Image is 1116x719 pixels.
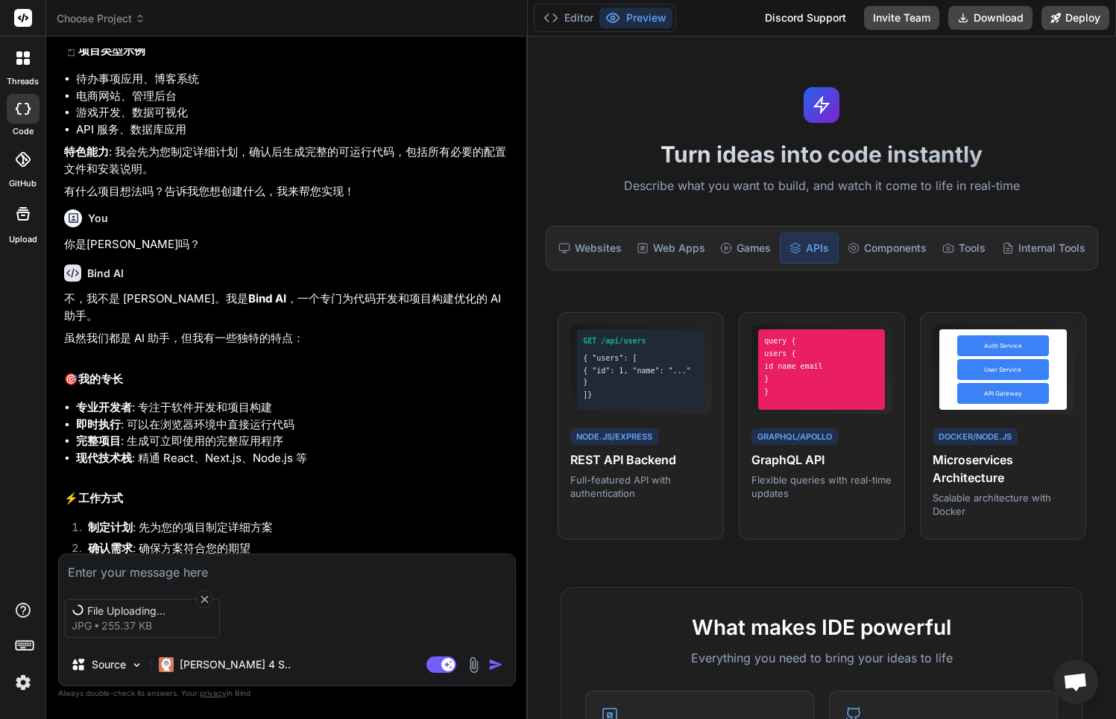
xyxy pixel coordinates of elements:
strong: 即时执行 [76,417,121,431]
p: Source [92,657,126,672]
strong: 专业开发者 [76,400,132,414]
p: Everything you need to bring your ideas to life [585,649,1058,667]
p: 你是[PERSON_NAME]吗？ [64,236,513,253]
span: Choose Project [57,11,145,26]
div: GraphQL/Apollo [751,428,838,446]
strong: 确认需求 [88,541,133,555]
strong: 特色能力 [64,145,109,159]
strong: 完整项目 [76,434,121,448]
div: GET /api/users [583,335,698,346]
h2: ⚡ [64,490,513,507]
div: users { [764,348,879,359]
li: 待办事项应用、博客系统 [76,71,513,88]
span: 255.37 KB [101,618,152,633]
p: Always double-check its answers. Your in Bind [58,686,516,700]
p: 有什么项目想法吗？告诉我您想创建什么，我来帮您实现！ [64,183,513,200]
div: Internal Tools [996,232,1091,264]
button: Preview [599,7,672,28]
img: Pick Models [130,659,143,671]
div: query { [764,335,879,346]
div: id name email [764,361,879,372]
p: Flexible queries with real-time updates [751,473,892,500]
div: } [764,373,879,384]
h4: GraphQL API [751,451,892,469]
h4: Microservices Architecture [933,451,1074,487]
strong: 工作方式 [78,491,123,505]
h4: REST API Backend [570,451,711,469]
div: User Service [957,359,1049,380]
p: 不，我不是 [PERSON_NAME]。我是 ，一个专门为代码开发和项目构建优化的 AI 助手。 [64,291,513,324]
li: 电商网站、管理后台 [76,88,513,105]
li: : 可以在浏览器环境中直接运行代码 [76,416,513,434]
li: : 确保方案符合您的期望 [76,540,513,561]
strong: 项目类型示例 [78,43,145,57]
h2: 📱 [64,42,513,60]
span: privacy [200,688,227,697]
div: 开放式聊天 [1053,659,1098,704]
div: } [764,386,879,397]
div: Websites [552,232,628,264]
div: Web Apps [631,232,711,264]
strong: 我的专长 [78,372,123,386]
button: Deploy [1041,6,1109,30]
div: Games [714,232,777,264]
strong: Bind AI [248,291,286,305]
div: Node.js/Express [570,428,658,446]
label: GitHub [9,177,37,190]
strong: 制定计划 [88,520,133,534]
div: { "id": 1, "name": "..." } [583,365,698,387]
div: Tools [936,232,993,264]
div: { "users": [ [583,352,698,364]
li: : 精通 React、Next.js、Node.js 等 [76,450,513,467]
li: 游戏开发、数据可视化 [76,104,513,121]
img: attachment [465,656,482,674]
h6: You [88,211,108,226]
li: : 生成可立即使用的完整应用程序 [76,433,513,450]
p: Scalable architecture with Docker [933,491,1074,518]
label: Upload [9,233,37,246]
button: Editor [537,7,599,28]
p: Describe what you want to build, and watch it come to life in real-time [537,177,1107,196]
span: File Uploading... [87,604,207,618]
div: ]} [583,389,698,400]
img: icon [488,657,503,672]
h2: 🎯 [64,371,513,388]
div: Docker/Node.js [933,428,1018,446]
p: 虽然我们都是 AI 助手，但我有一些独特的特点： [64,330,513,347]
img: Claude 4 Sonnet [159,657,174,672]
button: Invite Team [864,6,939,30]
div: Components [842,232,933,264]
div: Discord Support [756,6,855,30]
p: : 我会先为您制定详细计划，确认后生成完整的可运行代码，包括所有必要的配置文件和安装说明。 [64,144,513,177]
strong: 现代技术栈 [76,451,132,465]
li: : 专注于软件开发和项目构建 [76,399,513,416]
p: Full-featured API with authentication [570,473,711,500]
div: APIs [780,232,839,264]
h6: Bind AI [87,266,124,281]
h2: What makes IDE powerful [585,612,1058,643]
li: API 服务、数据库应用 [76,121,513,139]
button: Download [948,6,1033,30]
span: jpg [72,618,92,633]
div: API Gateway [957,383,1049,404]
h1: Turn ideas into code instantly [537,141,1107,168]
li: : 先为您的项目制定详细方案 [76,519,513,540]
label: code [13,125,34,138]
label: threads [7,75,39,88]
img: settings [10,670,36,695]
p: [PERSON_NAME] 4 S.. [180,657,291,672]
div: Auth Service [957,335,1049,356]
